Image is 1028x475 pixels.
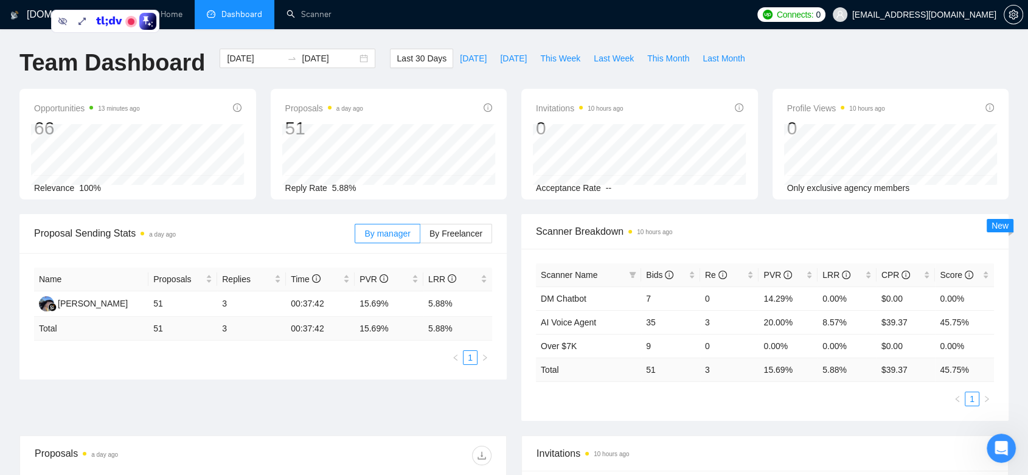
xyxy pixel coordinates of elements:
[453,49,493,68] button: [DATE]
[588,105,623,112] time: 10 hours ago
[877,286,936,310] td: $0.00
[881,270,910,280] span: CPR
[1004,10,1023,19] a: setting
[58,297,128,310] div: [PERSON_NAME]
[787,183,910,193] span: Only exclusive agency members
[48,303,57,311] img: gigradar-bm.png
[312,274,321,283] span: info-circle
[763,10,773,19] img: upwork-logo.png
[700,310,759,334] td: 3
[34,101,140,116] span: Opportunities
[452,354,459,361] span: left
[940,270,973,280] span: Score
[533,49,587,68] button: This Week
[473,451,491,460] span: download
[641,310,700,334] td: 35
[364,229,410,238] span: By manager
[286,317,355,341] td: 00:37:42
[705,270,727,280] span: Re
[397,52,446,65] span: Last 30 Days
[34,317,148,341] td: Total
[950,392,965,406] li: Previous Page
[484,103,492,112] span: info-circle
[34,268,148,291] th: Name
[587,49,641,68] button: Last Week
[935,310,994,334] td: 45.75%
[423,317,492,341] td: 5.88 %
[641,49,696,68] button: This Month
[214,5,235,27] div: Close
[285,117,363,140] div: 51
[148,268,217,291] th: Proposals
[287,54,297,63] span: to
[641,358,700,381] td: 51
[718,271,727,279] span: info-circle
[877,334,936,358] td: $0.00
[627,266,639,284] span: filter
[935,358,994,381] td: 45.75 %
[52,7,71,26] img: Profile image for Mariia
[787,117,885,140] div: 0
[541,270,597,280] span: Scanner Name
[935,334,994,358] td: 0.00%
[1004,5,1023,24] button: setting
[448,350,463,365] button: left
[336,105,363,112] time: a day ago
[478,350,492,365] button: right
[221,9,262,19] span: Dashboard
[647,52,689,65] span: This Month
[540,52,580,65] span: This Week
[91,451,118,458] time: a day ago
[822,270,850,280] span: LRR
[818,358,877,381] td: 5.88 %
[606,183,611,193] span: --
[10,356,233,377] textarea: Message…
[98,105,139,112] time: 13 minutes ago
[541,294,586,303] a: DM Chatbot
[965,392,979,406] a: 1
[34,117,140,140] div: 66
[148,317,217,341] td: 51
[759,310,818,334] td: 20.00%
[287,9,332,19] a: searchScanner
[637,229,672,235] time: 10 hours ago
[901,271,910,279] span: info-circle
[148,291,217,317] td: 51
[759,334,818,358] td: 0.00%
[877,358,936,381] td: $ 39.37
[460,52,487,65] span: [DATE]
[209,377,228,397] button: Send a message…
[355,291,423,317] td: 15.69%
[849,105,884,112] time: 10 hours ago
[481,354,488,361] span: right
[965,392,979,406] li: 1
[103,15,164,27] p: Under a minute
[227,52,282,65] input: Start date
[478,350,492,365] li: Next Page
[286,291,355,317] td: 00:37:42
[429,229,482,238] span: By Freelancer
[536,117,623,140] div: 0
[703,52,745,65] span: Last Month
[950,392,965,406] button: left
[536,358,641,381] td: Total
[1004,10,1023,19] span: setting
[207,10,215,18] span: dashboard
[877,310,936,334] td: $39.37
[537,446,993,461] span: Invitations
[641,286,700,310] td: 7
[818,310,877,334] td: 8.57%
[35,7,54,26] img: Profile image for Nazar
[935,286,994,310] td: 0.00%
[472,446,491,465] button: download
[34,183,74,193] span: Relevance
[646,270,673,280] span: Bids
[149,231,176,238] time: a day ago
[700,358,759,381] td: 3
[536,183,601,193] span: Acceptance Rate
[541,341,577,351] a: Over $7K
[146,9,182,19] a: homeHome
[332,183,356,193] span: 5.88%
[291,274,320,284] span: Time
[153,272,203,286] span: Proposals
